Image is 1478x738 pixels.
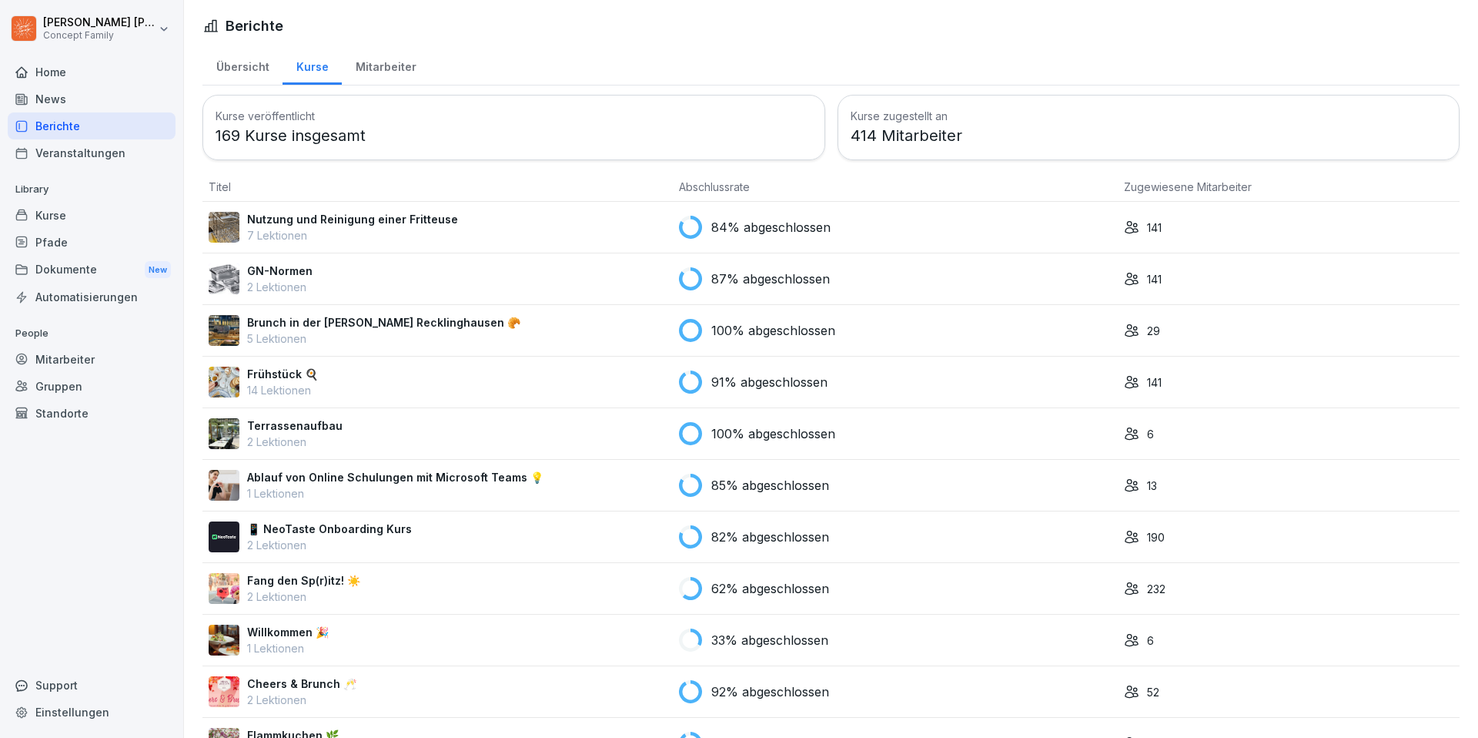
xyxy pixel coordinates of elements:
img: y7e1e2ag14umo6x0siu9nyck.png [209,315,239,346]
a: Kurse [283,45,342,85]
span: Titel [209,180,231,193]
p: Ablauf von Online Schulungen mit Microsoft Teams 💡 [247,469,543,485]
a: Kurse [8,202,176,229]
p: 1 Lektionen [247,485,543,502]
p: 91% abgeschlossen [711,373,828,391]
div: Dokumente [8,256,176,284]
p: 190 [1147,529,1165,545]
p: 87% abgeschlossen [711,270,830,288]
p: Nutzung und Reinigung einer Fritteuse [247,211,458,227]
h3: Kurse zugestellt an [851,108,1447,124]
p: 2 Lektionen [247,537,412,553]
div: New [145,261,171,279]
p: Terrassenaufbau [247,418,343,434]
p: 84% abgeschlossen [711,218,831,236]
a: Automatisierungen [8,283,176,310]
a: Berichte [8,112,176,139]
p: Willkommen 🎉 [247,624,329,640]
a: Veranstaltungen [8,139,176,166]
th: Abschlussrate [673,173,1118,202]
p: Frühstück 🍳 [247,366,318,382]
div: Support [8,672,176,699]
p: 6 [1147,426,1154,442]
a: Einstellungen [8,699,176,726]
span: Zugewiesene Mitarbeiter [1124,180,1252,193]
img: lisxt29zix8d85hqugm5p1kp.png [209,573,239,604]
img: e8eoks8cju23yjmx0b33vrq2.png [209,470,239,501]
p: 52 [1147,684,1159,700]
img: b2msvuojt3s6egexuweix326.png [209,212,239,243]
p: 414 Mitarbeiter [851,124,1447,147]
p: 62% abgeschlossen [711,579,829,598]
p: Brunch in der [PERSON_NAME] Recklinghausen 🥐 [247,314,520,330]
p: 29 [1147,323,1160,339]
p: GN-Normen [247,263,313,279]
a: Home [8,59,176,86]
p: 100% abgeschlossen [711,424,835,443]
h1: Berichte [226,15,283,36]
img: k7kwt8bjcba8ab3e6p6yu0h2.png [209,418,239,449]
p: Library [8,177,176,202]
p: 232 [1147,581,1165,597]
a: Mitarbeiter [8,346,176,373]
img: n6mw6n4d96pxhuc2jbr164bu.png [209,367,239,398]
a: Übersicht [202,45,283,85]
a: News [8,86,176,112]
p: 7 Lektionen [247,227,458,243]
p: Concept Family [43,30,155,41]
p: 100% abgeschlossen [711,321,835,340]
h3: Kurse veröffentlicht [216,108,812,124]
p: 13 [1147,478,1157,494]
p: 82% abgeschlossen [711,528,829,546]
p: Fang den Sp(r)itz! ☀️ [247,572,360,589]
a: DokumenteNew [8,256,176,284]
p: 6 [1147,632,1154,649]
p: 14 Lektionen [247,382,318,398]
p: 85% abgeschlossen [711,476,829,495]
p: 141 [1147,374,1162,391]
p: 2 Lektionen [247,692,356,708]
p: 169 Kurse insgesamt [216,124,812,147]
p: 92% abgeschlossen [711,683,829,701]
p: 141 [1147,220,1162,236]
a: Gruppen [8,373,176,400]
img: f54dbio1lpti0vdzdydl5c0l.png [209,263,239,294]
p: 5 Lektionen [247,330,520,347]
p: 1 Lektionen [247,640,329,656]
p: 📱 NeoTaste Onboarding Kurs [247,521,412,537]
p: 2 Lektionen [247,589,360,605]
a: Standorte [8,400,176,427]
p: Cheers & Brunch 🥂 [247,676,356,692]
p: 2 Lektionen [247,434,343,450]
p: 33% abgeschlossen [711,631,828,649]
img: aev8ouj9qek4l5i45z2v16li.png [209,625,239,656]
p: People [8,321,176,346]
a: Pfade [8,229,176,256]
img: wogpw1ad3b6xttwx9rgsg3h8.png [209,522,239,552]
img: a6zknpa5nydqs4bkj79bgoo0.png [209,676,239,707]
a: Mitarbeiter [342,45,430,85]
p: [PERSON_NAME] [PERSON_NAME] [43,16,155,29]
p: 141 [1147,271,1162,287]
p: 2 Lektionen [247,279,313,295]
